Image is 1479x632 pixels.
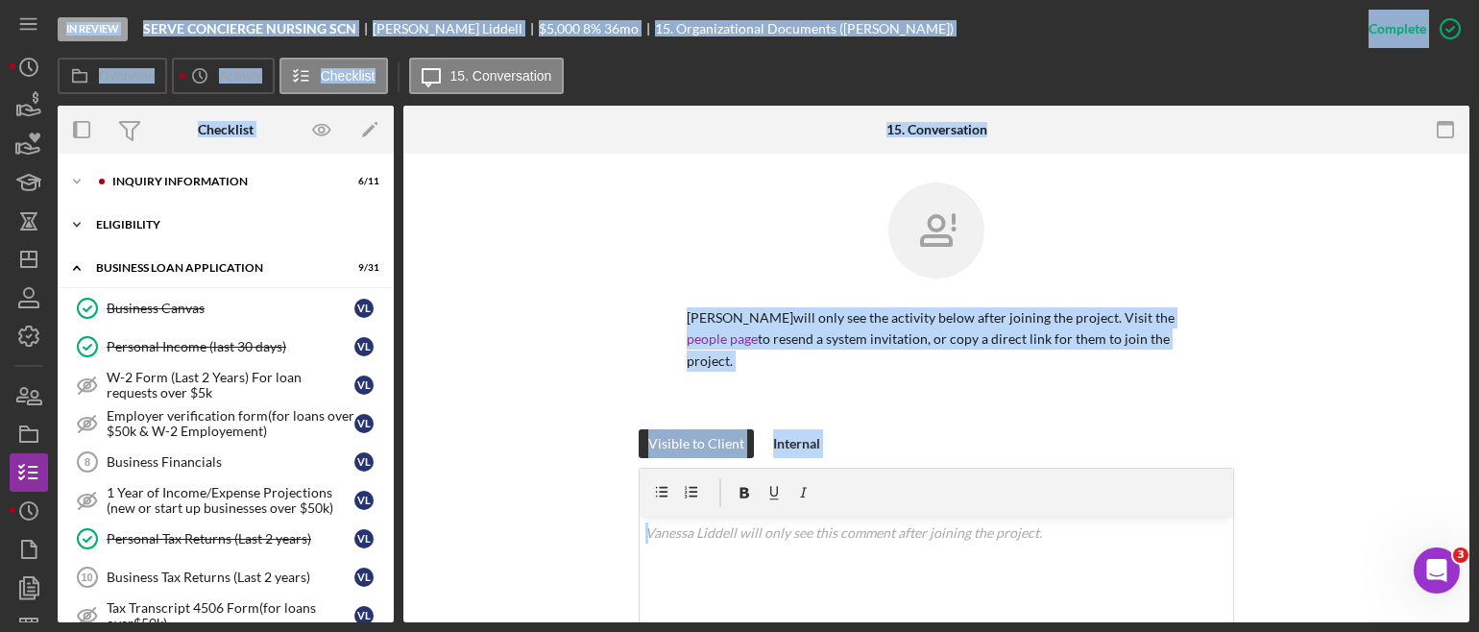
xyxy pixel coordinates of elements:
div: 15. Organizational Documents ([PERSON_NAME]) [655,21,954,36]
div: Business Tax Returns (Last 2 years) [107,570,354,585]
div: Employer verification form(for loans over $50k & W-2 Employement) [107,408,354,439]
button: Complete [1349,10,1469,48]
button: Activity [172,58,274,94]
div: 6 / 11 [345,176,379,187]
label: 15. Conversation [450,68,552,84]
div: V L [354,491,374,510]
a: 1 Year of Income/Expense Projections (new or start up businesses over $50k)VL [67,481,384,520]
div: 1 Year of Income/Expense Projections (new or start up businesses over $50k) [107,485,354,516]
span: 3 [1453,547,1468,563]
div: ELIGIBILITY [96,219,370,231]
div: V L [354,529,374,548]
tspan: 8 [85,456,90,468]
div: V L [354,337,374,356]
label: Overview [99,68,155,84]
div: [PERSON_NAME] Liddell [373,21,539,36]
div: V L [354,376,374,395]
a: Personal Tax Returns (Last 2 years)VL [67,520,384,558]
div: In Review [58,17,128,41]
div: V L [354,606,374,625]
tspan: 10 [81,571,92,583]
a: people page [687,330,758,347]
div: 9 / 31 [345,262,379,274]
a: Employer verification form(for loans over $50k & W-2 Employement)VL [67,404,384,443]
div: V L [354,452,374,472]
div: 8 % [583,21,601,36]
div: W-2 Form (Last 2 Years) For loan requests over $5k [107,370,354,401]
label: Checklist [321,68,376,84]
button: 15. Conversation [409,58,565,94]
div: Visible to Client [648,429,744,458]
button: Internal [764,429,830,458]
div: V L [354,568,374,587]
button: Visible to Client [639,429,754,458]
div: Personal Tax Returns (Last 2 years) [107,531,354,547]
div: Complete [1369,10,1426,48]
a: W-2 Form (Last 2 Years) For loan requests over $5kVL [67,366,384,404]
div: INQUIRY INFORMATION [112,176,331,187]
a: Personal Income (last 30 days)VL [67,328,384,366]
div: Personal Income (last 30 days) [107,339,354,354]
div: BUSINESS LOAN APPLICATION [96,262,331,274]
div: Checklist [198,122,254,137]
a: 8Business FinancialsVL [67,443,384,481]
div: Tax Transcript 4506 Form(for loans over$50k) [107,600,354,631]
a: Business CanvasVL [67,289,384,328]
iframe: Intercom live chat [1414,547,1460,594]
div: Business Canvas [107,301,354,316]
label: Activity [219,68,261,84]
div: V L [354,414,374,433]
div: Business Financials [107,454,354,470]
div: Internal [773,429,820,458]
div: 15. Conversation [886,122,987,137]
button: Checklist [279,58,388,94]
div: $5,000 [539,21,580,36]
b: SERVE CONCIERGE NURSING SCN [143,21,356,36]
div: V L [354,299,374,318]
a: 10Business Tax Returns (Last 2 years)VL [67,558,384,596]
div: 36 mo [604,21,639,36]
p: [PERSON_NAME] will only see the activity below after joining the project. Visit the to resend a s... [687,307,1186,372]
button: Overview [58,58,167,94]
